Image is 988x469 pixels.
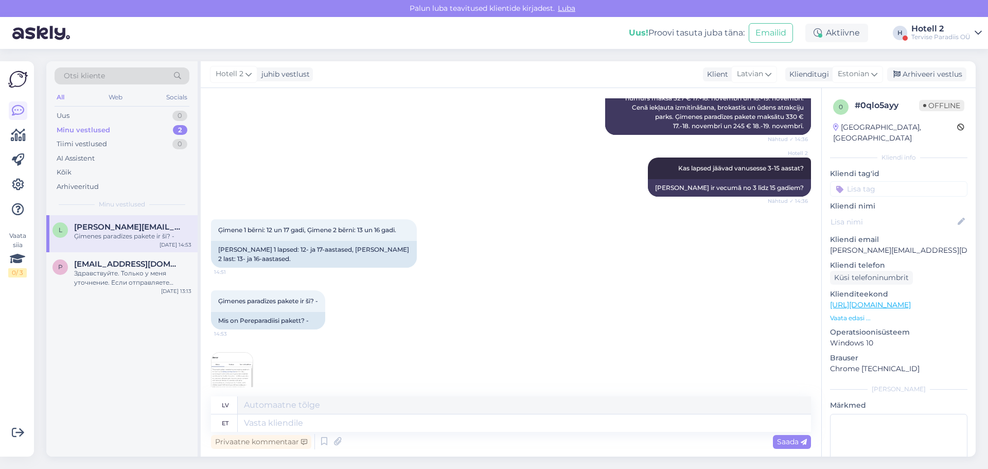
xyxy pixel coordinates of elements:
div: et [222,414,228,432]
a: Hotell 2Tervise Paradiis OÜ [911,25,982,41]
span: Hotell 2 [216,68,243,80]
span: Ģimene 1 bērni: 12 un 17 gadi, Ģimene 2 bērni: 13 un 16 gadi. [218,226,396,234]
div: 0 [172,139,187,149]
div: Klienditugi [785,69,829,80]
div: Tervise Paradiis OÜ [911,33,971,41]
div: Kliendi info [830,153,967,162]
img: Attachment [211,353,253,394]
div: Mis on Pereparadiisi pakett? - [211,312,325,329]
span: Offline [919,100,964,111]
p: [PERSON_NAME][EMAIL_ADDRESS][DOMAIN_NAME] [830,245,967,256]
div: Klient [703,69,728,80]
span: p [58,263,63,271]
div: [GEOGRAPHIC_DATA], [GEOGRAPHIC_DATA] [833,122,957,144]
b: Uus! [629,28,648,38]
span: plejada@list.ru [74,259,181,269]
span: Luba [555,4,578,13]
div: Hotell 2 [911,25,971,33]
div: Arhiveeri vestlus [887,67,966,81]
span: 14:51 [214,268,253,276]
p: Klienditeekond [830,289,967,300]
div: Privaatne kommentaar [211,435,311,449]
div: Küsi telefoninumbrit [830,271,913,285]
div: Socials [164,91,189,104]
p: Kliendi email [830,234,967,245]
div: AI Assistent [57,153,95,164]
div: All [55,91,66,104]
a: [URL][DOMAIN_NAME] [830,300,911,309]
p: Märkmed [830,400,967,411]
div: Minu vestlused [57,125,110,135]
div: Vaata siia [8,231,27,277]
div: 0 [172,111,187,121]
p: Brauser [830,353,967,363]
div: Aktiivne [805,24,868,42]
span: 14:53 [214,330,253,338]
div: Tiimi vestlused [57,139,107,149]
span: Hotell 2 [769,149,808,157]
p: Vaata edasi ... [830,314,967,323]
input: Lisa nimi [831,216,956,228]
div: H [893,26,907,40]
p: Kliendi telefon [830,260,967,271]
p: Chrome [TECHNICAL_ID] [830,363,967,374]
div: Ģimenes paradīzes pakete ir šī? - [74,232,191,241]
img: Askly Logo [8,70,28,89]
div: [DATE] 13:13 [161,287,191,295]
div: # 0qlo5ayy [855,99,919,112]
span: 0 [839,103,843,111]
p: Windows 10 [830,338,967,349]
span: Otsi kliente [64,71,105,81]
span: lauris@zoomroom.lv [74,222,181,232]
div: Kõik [57,167,72,178]
span: Kas lapsed jäävad vanusesse 3-15 aastat? [678,164,804,172]
div: juhib vestlust [257,69,310,80]
div: [PERSON_NAME] [830,385,967,394]
div: 2 [173,125,187,135]
div: [PERSON_NAME] ir vecumā no 3 līdz 15 gadiem? [648,179,811,197]
p: Kliendi tag'id [830,168,967,179]
div: Arhiveeritud [57,182,99,192]
div: Labi. Paldies par informāciju. Mēs varam jums piedāvāt jūsu vēlamos numurus. [PERSON_NAME] [PERSO... [605,71,811,135]
span: Saada [777,437,807,446]
span: Latvian [737,68,763,80]
div: lv [222,396,229,414]
span: Ģimenes paradīzes pakete ir šī? - [218,297,318,305]
span: Nähtud ✓ 14:36 [768,197,808,205]
input: Lisa tag [830,181,967,197]
div: [DATE] 14:53 [160,241,191,249]
span: Nähtud ✓ 14:36 [768,135,808,143]
div: Uus [57,111,69,121]
div: Proovi tasuta juba täna: [629,27,745,39]
span: l [59,226,62,234]
p: Kliendi nimi [830,201,967,212]
div: 0 / 3 [8,268,27,277]
span: Estonian [838,68,869,80]
span: Minu vestlused [99,200,145,209]
button: Emailid [749,23,793,43]
div: [PERSON_NAME] 1 lapsed: 12- ja 17-aastased, [PERSON_NAME] 2 last: 13- ja 16-aastased. [211,241,417,268]
div: Здравствуйте. Только у меня уточнение. Если отправляете Омнивой, то по адресу: Linnamäe Maxima XX... [74,269,191,287]
div: Web [107,91,125,104]
p: Operatsioonisüsteem [830,327,967,338]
